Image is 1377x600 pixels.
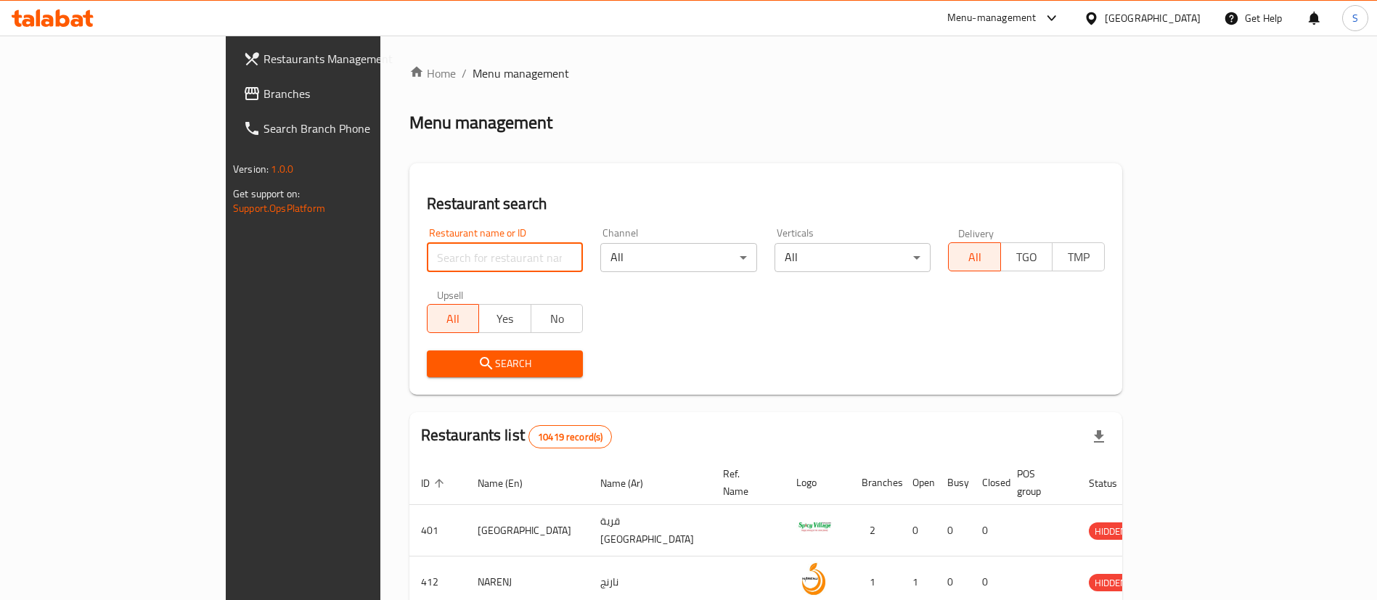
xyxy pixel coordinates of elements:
span: 10419 record(s) [529,430,611,444]
a: Search Branch Phone [232,111,456,146]
th: Closed [971,461,1005,505]
div: All [600,243,757,272]
span: No [537,308,578,329]
span: All [433,308,474,329]
td: قرية [GEOGRAPHIC_DATA] [589,505,711,556]
button: All [427,304,480,333]
th: Branches [850,461,901,505]
div: [GEOGRAPHIC_DATA] [1105,10,1201,26]
div: HIDDEN [1089,574,1132,591]
span: Ref. Name [723,465,767,500]
input: Search for restaurant name or ID.. [427,243,584,272]
span: Menu management [473,65,569,82]
span: Version: [233,160,269,178]
td: 0 [936,505,971,556]
span: TGO [1007,247,1047,268]
span: Search [438,355,572,373]
td: 2 [850,505,901,556]
h2: Restaurants list [421,424,613,448]
span: HIDDEN [1089,523,1132,540]
span: Branches [263,85,444,102]
button: No [531,304,584,333]
button: All [948,242,1001,271]
button: Yes [478,304,531,333]
div: Export file [1082,419,1116,454]
div: Menu-management [947,9,1037,27]
span: Status [1089,474,1136,492]
span: Name (Ar) [600,474,662,492]
nav: breadcrumb [409,65,1122,82]
span: S [1352,10,1358,26]
td: [GEOGRAPHIC_DATA] [466,505,589,556]
th: Logo [785,461,850,505]
h2: Restaurant search [427,193,1105,215]
span: HIDDEN [1089,575,1132,591]
img: NARENJ [796,561,833,597]
span: TMP [1058,247,1099,268]
li: / [462,65,467,82]
div: All [775,243,931,272]
td: 0 [901,505,936,556]
span: Name (En) [478,474,542,492]
span: Restaurants Management [263,50,444,67]
button: TGO [1000,242,1053,271]
span: Search Branch Phone [263,120,444,137]
label: Delivery [958,228,994,238]
button: TMP [1052,242,1105,271]
a: Support.OpsPlatform [233,199,325,218]
span: ID [421,474,449,492]
th: Busy [936,461,971,505]
label: Upsell [437,289,464,300]
button: Search [427,350,584,377]
span: 1.0.0 [271,160,293,178]
span: Yes [485,308,526,329]
span: All [955,247,995,268]
span: POS group [1017,465,1060,500]
span: Get support on: [233,184,300,203]
img: Spicy Village [796,509,833,546]
a: Restaurants Management [232,41,456,76]
th: Open [901,461,936,505]
div: Total records count [528,425,612,448]
td: 0 [971,505,1005,556]
a: Branches [232,76,456,111]
h2: Menu management [409,111,552,134]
